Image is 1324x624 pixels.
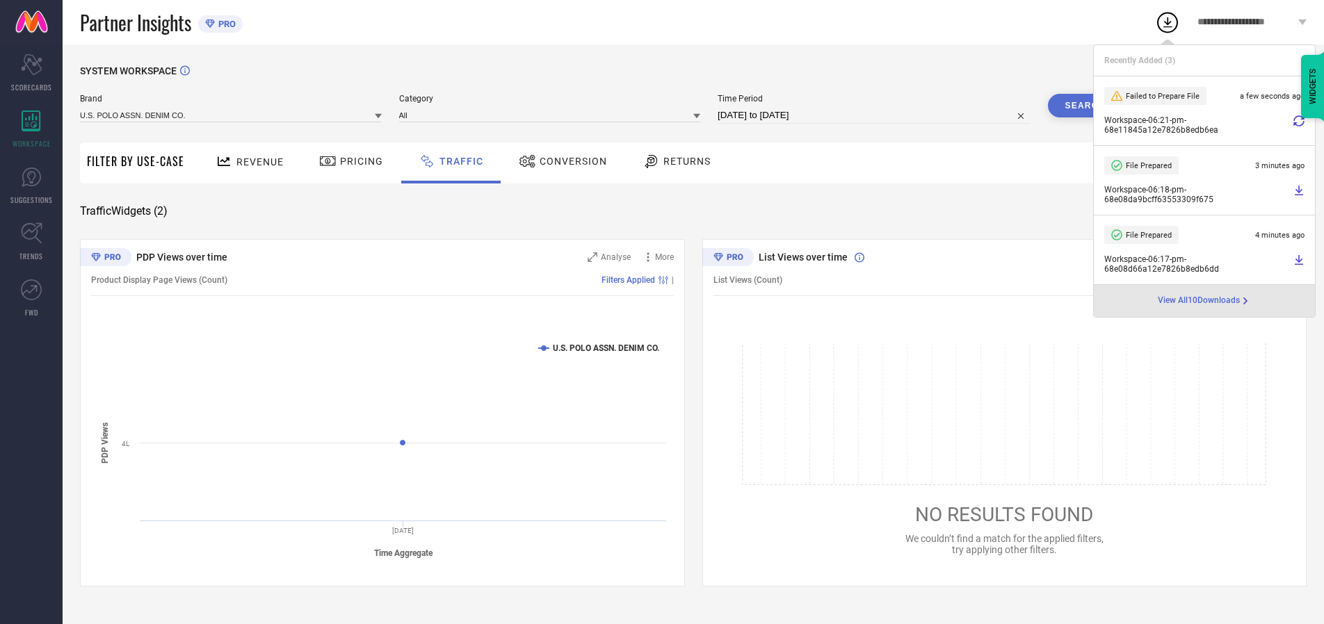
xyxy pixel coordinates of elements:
[19,251,43,261] span: TRENDS
[1293,185,1305,204] a: Download
[25,307,38,318] span: FWD
[392,527,414,534] text: [DATE]
[601,252,631,262] span: Analyse
[1158,295,1251,306] div: Open download page
[1104,115,1290,135] span: Workspace - 06:21-pm - 68e11845a12e7826b8edb6ea
[672,275,674,285] span: |
[759,252,848,263] span: List Views over time
[1255,161,1305,170] span: 3 minutes ago
[1158,295,1240,306] span: View All 10 Downloads
[1126,92,1200,101] span: Failed to Prepare File
[91,275,227,285] span: Product Display Page Views (Count)
[1293,254,1305,274] a: Download
[87,153,184,170] span: Filter By Use-Case
[215,19,236,29] span: PRO
[439,156,483,167] span: Traffic
[1255,231,1305,240] span: 4 minutes ago
[905,533,1104,555] span: We couldn’t find a match for the applied filters, try applying other filters.
[1293,115,1305,135] div: Retry
[702,248,754,269] div: Premium
[718,94,1031,104] span: Time Period
[713,275,782,285] span: List Views (Count)
[10,195,53,205] span: SUGGESTIONS
[80,248,131,269] div: Premium
[915,503,1093,526] span: NO RESULTS FOUND
[655,252,674,262] span: More
[1048,94,1123,117] button: Search
[1126,231,1172,240] span: File Prepared
[80,204,168,218] span: Traffic Widgets ( 2 )
[1155,10,1180,35] div: Open download list
[553,343,659,353] text: U.S. POLO ASSN. DENIM CO.
[80,94,382,104] span: Brand
[236,156,284,167] span: Revenue
[80,8,191,37] span: Partner Insights
[80,65,177,76] span: SYSTEM WORKSPACE
[374,548,433,558] tspan: Time Aggregate
[13,138,51,149] span: WORKSPACE
[540,156,607,167] span: Conversion
[718,107,1031,124] input: Select time period
[602,275,655,285] span: Filters Applied
[399,94,701,104] span: Category
[340,156,383,167] span: Pricing
[1104,185,1290,204] span: Workspace - 06:18-pm - 68e08da9bcff63553309f675
[1104,56,1175,65] span: Recently Added ( 3 )
[11,82,52,92] span: SCORECARDS
[1104,254,1290,274] span: Workspace - 06:17-pm - 68e08d66a12e7826b8edb6dd
[122,440,130,448] text: 4L
[588,252,597,262] svg: Zoom
[1158,295,1251,306] a: View All10Downloads
[100,422,110,463] tspan: PDP Views
[1240,92,1305,101] span: a few seconds ago
[1126,161,1172,170] span: File Prepared
[136,252,227,263] span: PDP Views over time
[663,156,711,167] span: Returns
